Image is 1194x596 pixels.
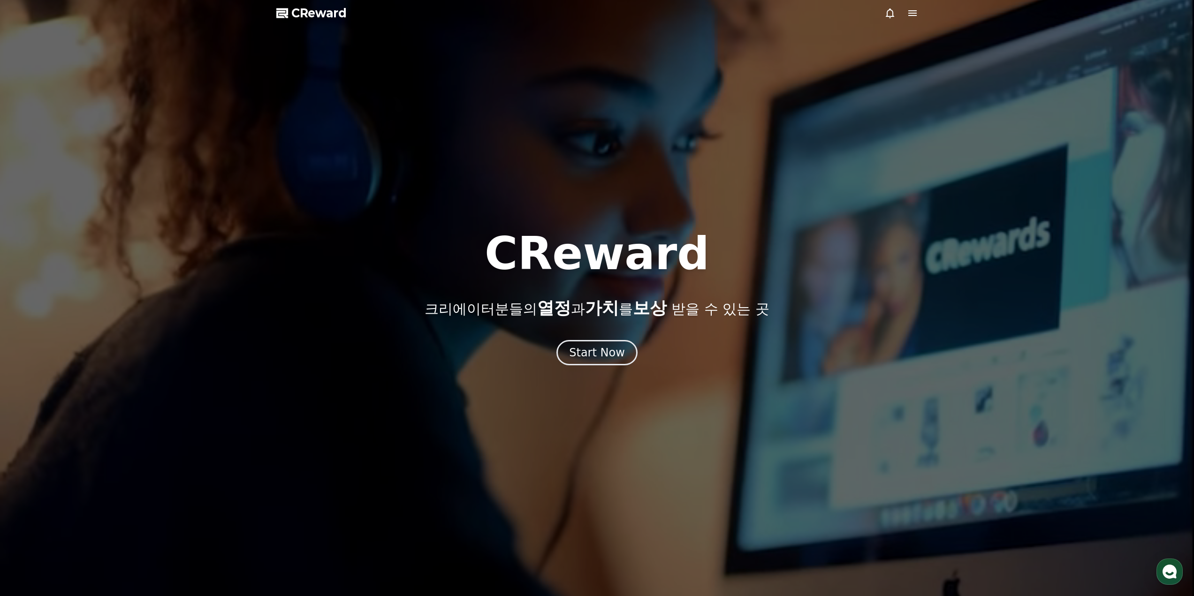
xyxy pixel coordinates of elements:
p: 크리에이터분들의 과 를 받을 수 있는 곳 [425,299,769,317]
span: 보상 [633,298,667,317]
span: 대화 [86,312,97,319]
a: Start Now [556,349,638,358]
a: 대화 [62,297,121,321]
span: 설정 [145,311,156,319]
a: 홈 [3,297,62,321]
a: 설정 [121,297,180,321]
button: Start Now [556,340,638,365]
span: CReward [291,6,347,21]
div: Start Now [569,345,625,360]
a: CReward [276,6,347,21]
span: 가치 [585,298,619,317]
span: 홈 [30,311,35,319]
span: 열정 [537,298,571,317]
h1: CReward [485,231,709,276]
